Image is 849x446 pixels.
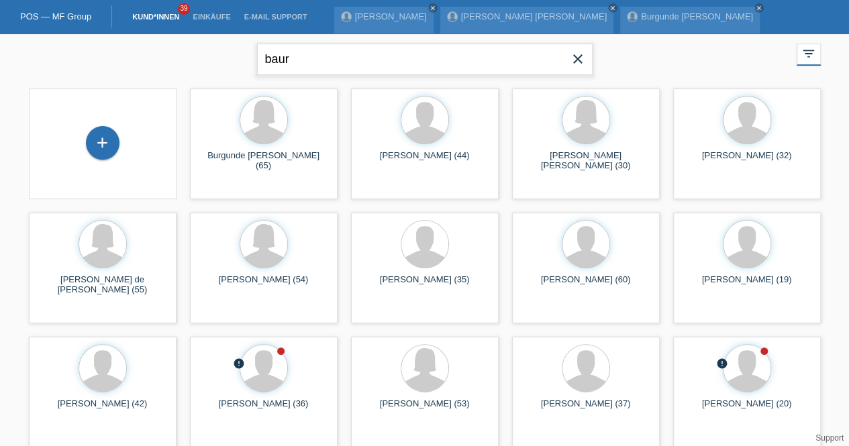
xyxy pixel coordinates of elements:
[684,274,810,296] div: [PERSON_NAME] (19)
[201,150,327,172] div: Burgunde [PERSON_NAME] (65)
[716,357,728,370] i: error
[570,51,586,67] i: close
[40,274,166,296] div: [PERSON_NAME] de [PERSON_NAME] (55)
[186,13,237,21] a: Einkäufe
[87,131,119,154] div: Kund*in hinzufügen
[608,3,617,13] a: close
[461,11,607,21] a: [PERSON_NAME] [PERSON_NAME]
[362,150,488,172] div: [PERSON_NAME] (44)
[355,11,427,21] a: [PERSON_NAME]
[257,44,593,75] input: Suche...
[801,46,816,61] i: filter_list
[523,398,649,420] div: [PERSON_NAME] (37)
[362,274,488,296] div: [PERSON_NAME] (35)
[716,357,728,372] div: Unbestätigt, in Bearbeitung
[233,357,245,370] i: error
[178,3,190,15] span: 39
[233,357,245,372] div: Unbestätigt, in Bearbeitung
[523,274,649,296] div: [PERSON_NAME] (60)
[641,11,753,21] a: Burgunde [PERSON_NAME]
[201,398,327,420] div: [PERSON_NAME] (36)
[238,13,314,21] a: E-Mail Support
[430,5,436,11] i: close
[428,3,438,13] a: close
[684,398,810,420] div: [PERSON_NAME] (20)
[609,5,616,11] i: close
[684,150,810,172] div: [PERSON_NAME] (32)
[523,150,649,172] div: [PERSON_NAME] [PERSON_NAME] (30)
[362,398,488,420] div: [PERSON_NAME] (53)
[201,274,327,296] div: [PERSON_NAME] (54)
[815,433,844,443] a: Support
[20,11,91,21] a: POS — MF Group
[756,5,762,11] i: close
[126,13,186,21] a: Kund*innen
[754,3,764,13] a: close
[40,398,166,420] div: [PERSON_NAME] (42)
